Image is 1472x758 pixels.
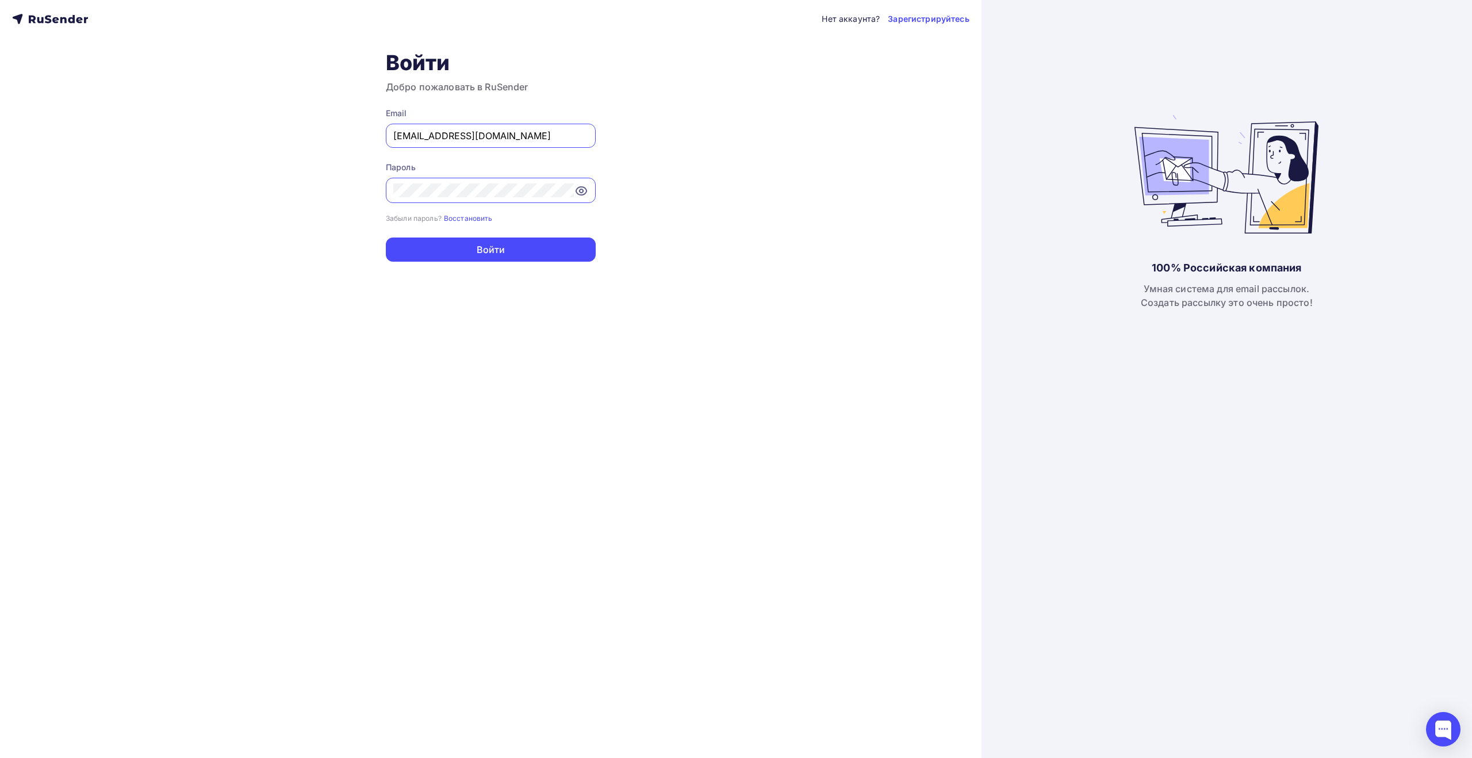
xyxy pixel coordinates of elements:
small: Забыли пароль? [386,214,442,223]
h1: Войти [386,50,596,75]
div: Умная система для email рассылок. Создать рассылку это очень просто! [1141,282,1313,309]
a: Восстановить [444,213,493,223]
h3: Добро пожаловать в RuSender [386,80,596,94]
div: Email [386,108,596,119]
input: Укажите свой email [393,129,588,143]
small: Восстановить [444,214,493,223]
button: Войти [386,238,596,262]
div: 100% Российская компания [1152,261,1301,275]
div: Нет аккаунта? [822,13,880,25]
a: Зарегистрируйтесь [888,13,969,25]
div: Пароль [386,162,596,173]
